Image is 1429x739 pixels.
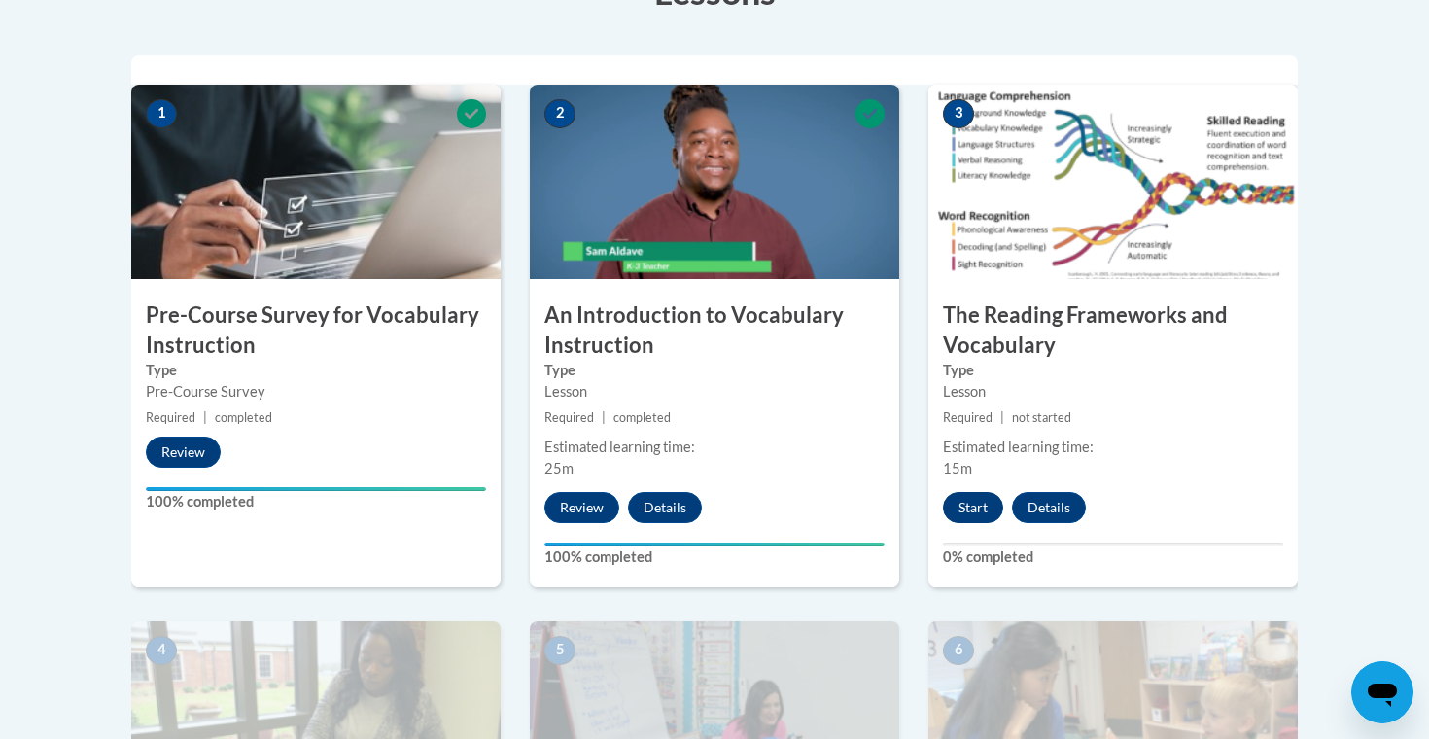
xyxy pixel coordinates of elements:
div: Lesson [943,381,1283,403]
span: | [203,410,207,425]
span: | [602,410,606,425]
iframe: Button to launch messaging window [1351,661,1413,723]
div: Estimated learning time: [943,437,1283,458]
label: Type [146,360,486,381]
button: Details [628,492,702,523]
span: | [1000,410,1004,425]
div: Lesson [544,381,885,403]
span: 25m [544,460,574,476]
img: Course Image [530,85,899,279]
label: Type [943,360,1283,381]
span: 2 [544,99,575,128]
button: Review [544,492,619,523]
img: Course Image [928,85,1298,279]
div: Your progress [544,543,885,546]
label: 100% completed [544,546,885,568]
h3: The Reading Frameworks and Vocabulary [928,300,1298,361]
div: Your progress [146,487,486,491]
div: Pre-Course Survey [146,381,486,403]
button: Details [1012,492,1086,523]
span: Required [943,410,993,425]
button: Start [943,492,1003,523]
img: Course Image [131,85,501,279]
label: 0% completed [943,546,1283,568]
label: Type [544,360,885,381]
span: 3 [943,99,974,128]
span: 4 [146,636,177,665]
span: 15m [943,460,972,476]
span: Required [544,410,594,425]
span: 5 [544,636,575,665]
span: completed [215,410,272,425]
h3: Pre-Course Survey for Vocabulary Instruction [131,300,501,361]
label: 100% completed [146,491,486,512]
span: Required [146,410,195,425]
span: completed [613,410,671,425]
h3: An Introduction to Vocabulary Instruction [530,300,899,361]
span: 6 [943,636,974,665]
span: not started [1012,410,1071,425]
div: Estimated learning time: [544,437,885,458]
span: 1 [146,99,177,128]
button: Review [146,437,221,468]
